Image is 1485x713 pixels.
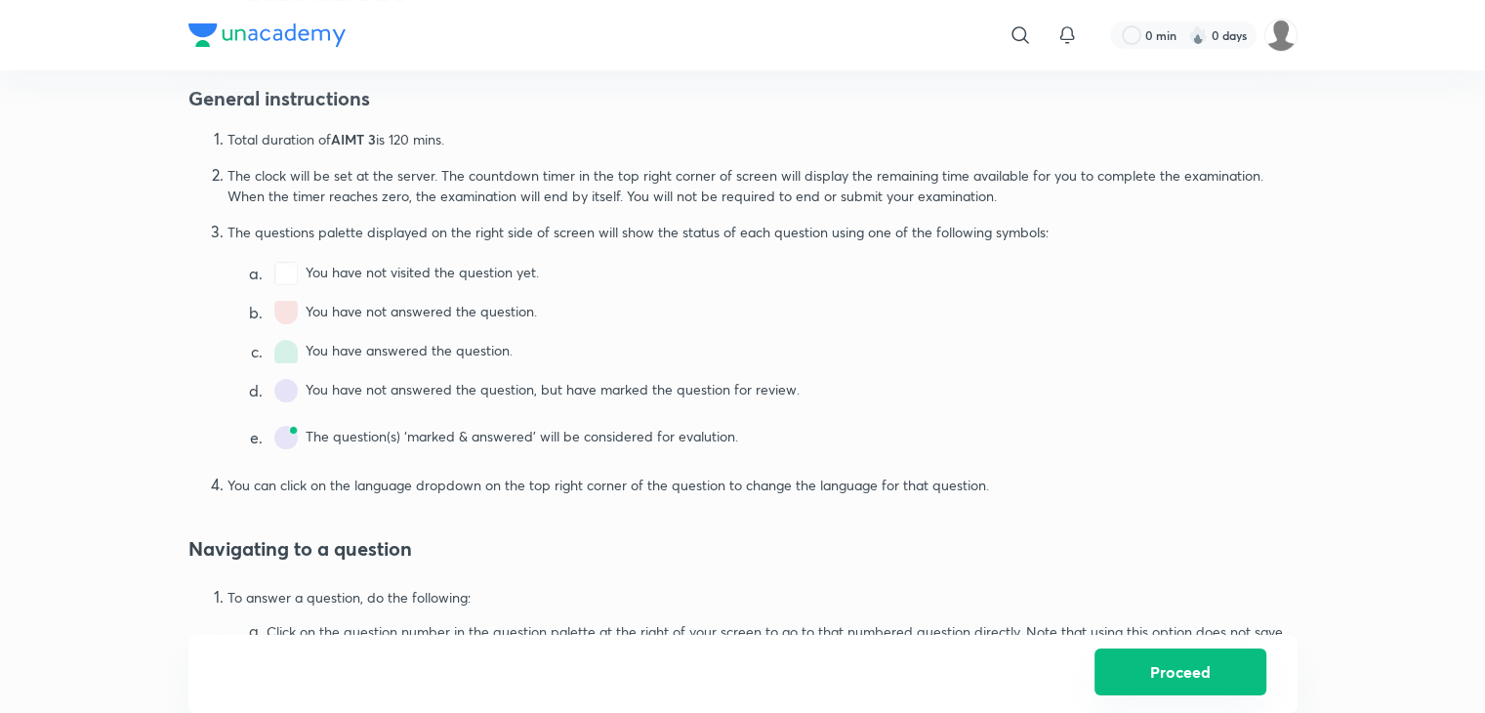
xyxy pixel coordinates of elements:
[227,129,1298,149] p: Total duration of is 120 mins .
[331,130,376,148] span: AIMT 3
[1188,25,1208,45] img: streak
[274,262,298,285] img: not-visited
[188,23,346,47] img: Company Logo
[306,379,1298,405] p: You have not answered the question, but have marked the question for review.
[267,621,1298,662] p: Click on the question number in the question palette at the right of your screen to go to that nu...
[274,340,298,363] img: answered
[274,379,298,402] img: marked
[274,426,298,449] img: marked and answered
[227,222,1298,242] p: The questions palette displayed on the right side of screen will show the status of each question...
[227,587,1298,608] p: To answer a question, do the following:
[227,475,1298,495] p: You can click on the language dropdown on the top right corner of the question to change the lang...
[306,262,1298,288] p: You have not visited the question yet.
[188,84,1298,113] h4: General instructions
[306,426,1298,452] p: The question(s) ‘marked & answered’ will be considered for evalution.
[1264,19,1298,52] img: Anish Raj
[1094,649,1266,695] button: Proceed
[306,340,1298,366] p: You have answered the question.
[274,301,298,324] img: not-answered
[227,165,1298,206] p: The clock will be set at the server. The countdown timer in the top right corner of screen will d...
[306,301,1298,327] p: You have not answered the question.
[188,534,1298,564] h4: Navigating to a question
